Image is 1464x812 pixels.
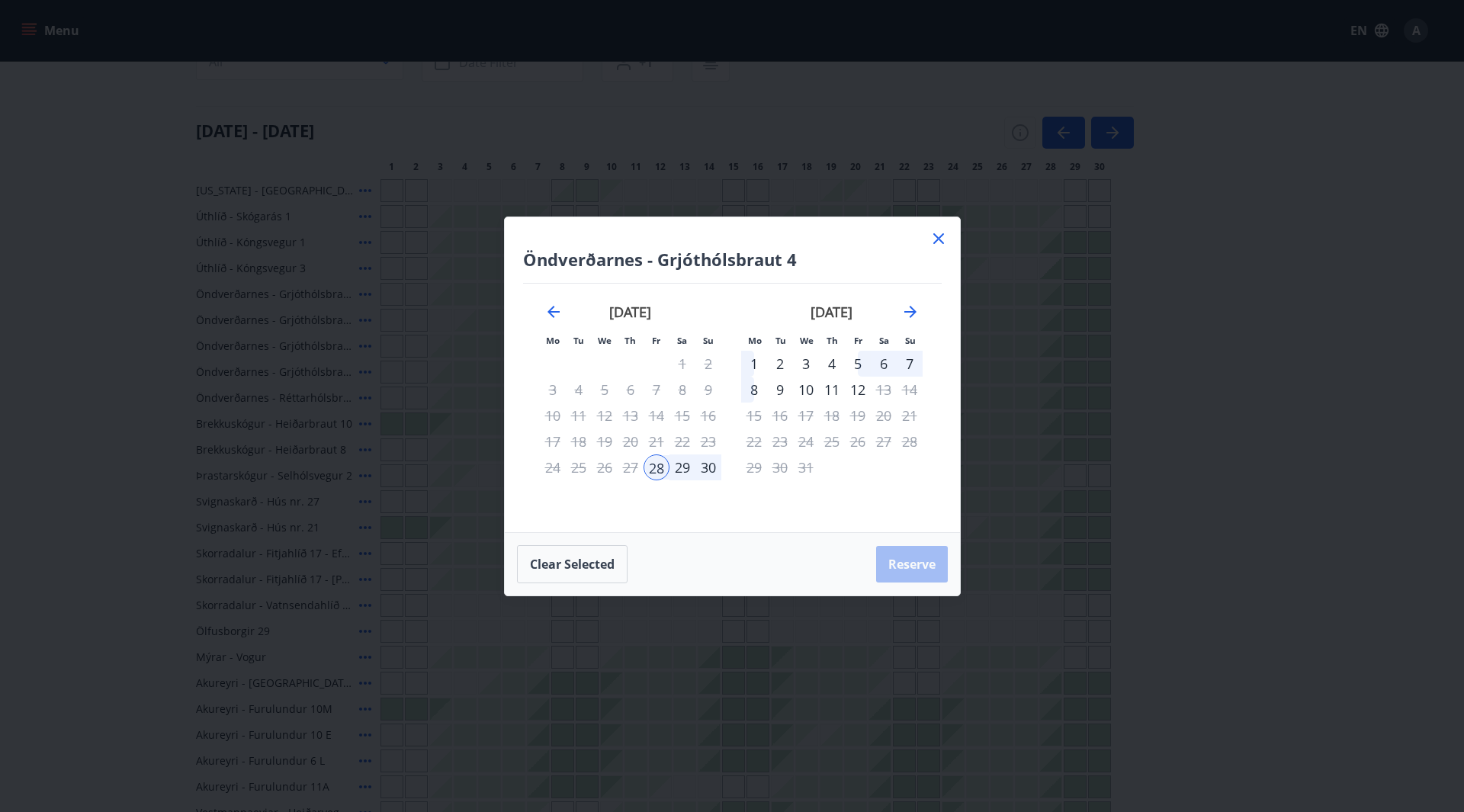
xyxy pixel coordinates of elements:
strong: [DATE] [811,303,852,321]
td: Not available. Monday, December 22, 2025 [741,428,767,454]
td: Not available. Monday, November 3, 2025 [540,377,566,403]
td: Not available. Wednesday, November 12, 2025 [592,403,618,428]
td: Not available. Friday, November 7, 2025 [644,377,669,403]
td: Not available. Tuesday, December 30, 2025 [767,454,793,480]
td: Choose Wednesday, December 3, 2025 as your check-out date. It’s available. [793,351,819,377]
div: 5 [845,351,871,377]
small: Mo [546,335,560,346]
td: Not available. Thursday, November 13, 2025 [618,403,644,428]
button: Clear selected [517,545,628,583]
td: Not available. Saturday, November 22, 2025 [669,428,695,454]
td: Not available. Tuesday, November 11, 2025 [566,403,592,428]
td: Not available. Wednesday, November 26, 2025 [592,454,618,480]
td: Not available. Sunday, November 23, 2025 [695,428,721,454]
td: Choose Thursday, December 11, 2025 as your check-out date. It’s available. [819,377,845,403]
td: Not available. Wednesday, December 24, 2025 [793,428,819,454]
td: Not available. Tuesday, November 18, 2025 [566,428,592,454]
div: Only check out available [644,403,669,428]
td: Not available. Wednesday, November 19, 2025 [592,428,618,454]
small: Fr [652,335,660,346]
td: Not available. Thursday, November 6, 2025 [618,377,644,403]
td: Choose Saturday, December 6, 2025 as your check-out date. It’s available. [871,351,897,377]
td: Not available. Tuesday, December 23, 2025 [767,428,793,454]
div: 7 [897,351,923,377]
div: Calendar [523,284,942,514]
small: Tu [573,335,584,346]
td: Choose Monday, December 8, 2025 as your check-out date. It’s available. [741,377,767,403]
td: Choose Friday, December 12, 2025 as your check-out date. It’s available. [845,377,871,403]
div: 6 [871,351,897,377]
small: Fr [854,335,862,346]
h4: Öndverðarnes - Grjóthólsbraut 4 [523,248,942,271]
div: 8 [741,377,767,403]
div: Only check out available [741,428,767,454]
div: 4 [819,351,845,377]
td: Not available. Thursday, December 18, 2025 [819,403,845,428]
td: Not available. Wednesday, December 17, 2025 [793,403,819,428]
div: 10 [793,377,819,403]
td: Not available. Wednesday, November 5, 2025 [592,377,618,403]
td: Not available. Friday, November 21, 2025 [644,428,669,454]
div: Move forward to switch to the next month. [901,303,920,321]
td: Not available. Sunday, December 14, 2025 [897,377,923,403]
td: Not available. Friday, December 19, 2025 [845,403,871,428]
td: Not available. Saturday, December 27, 2025 [871,428,897,454]
td: Not available. Wednesday, December 31, 2025 [793,454,819,480]
div: 3 [793,351,819,377]
small: Tu [775,335,786,346]
div: Only check out available [644,428,669,454]
small: We [800,335,814,346]
td: Choose Tuesday, December 2, 2025 as your check-out date. It’s available. [767,351,793,377]
div: 9 [767,377,793,403]
td: Not available. Monday, November 17, 2025 [540,428,566,454]
td: Not available. Thursday, November 27, 2025 [618,454,644,480]
td: Not available. Saturday, November 8, 2025 [669,377,695,403]
td: Not available. Saturday, December 13, 2025 [871,377,897,403]
td: Choose Wednesday, December 10, 2025 as your check-out date. It’s available. [793,377,819,403]
td: Not available. Sunday, November 2, 2025 [695,351,721,377]
td: Not available. Tuesday, November 25, 2025 [566,454,592,480]
td: Choose Saturday, November 29, 2025 as your check-out date. It’s available. [669,454,695,480]
td: Selected as start date. Friday, November 28, 2025 [644,454,669,480]
td: Not available. Saturday, November 15, 2025 [669,403,695,428]
div: Move backward to switch to the previous month. [544,303,563,321]
small: We [598,335,612,346]
td: Choose Monday, December 1, 2025 as your check-out date. It’s available. [741,351,767,377]
td: Not available. Monday, November 10, 2025 [540,403,566,428]
div: 2 [767,351,793,377]
div: 11 [819,377,845,403]
td: Not available. Saturday, December 20, 2025 [871,403,897,428]
td: Not available. Sunday, November 9, 2025 [695,377,721,403]
small: Sa [677,335,687,346]
td: Not available. Sunday, December 28, 2025 [897,428,923,454]
td: Not available. Friday, December 26, 2025 [845,428,871,454]
small: Th [624,335,636,346]
td: Not available. Monday, November 24, 2025 [540,454,566,480]
strong: [DATE] [609,303,651,321]
div: Only check out available [845,377,871,403]
td: Choose Friday, December 5, 2025 as your check-out date. It’s available. [845,351,871,377]
div: 28 [644,454,669,480]
td: Choose Sunday, December 7, 2025 as your check-out date. It’s available. [897,351,923,377]
small: Su [905,335,916,346]
td: Not available. Thursday, November 20, 2025 [618,428,644,454]
div: 30 [695,454,721,480]
small: Sa [879,335,889,346]
td: Not available. Monday, December 29, 2025 [741,454,767,480]
td: Choose Tuesday, December 9, 2025 as your check-out date. It’s available. [767,377,793,403]
td: Not available. Thursday, December 25, 2025 [819,428,845,454]
td: Not available. Sunday, November 16, 2025 [695,403,721,428]
td: Not available. Tuesday, December 16, 2025 [767,403,793,428]
td: Choose Thursday, December 4, 2025 as your check-out date. It’s available. [819,351,845,377]
td: Choose Sunday, November 30, 2025 as your check-out date. It’s available. [695,454,721,480]
div: 1 [741,351,767,377]
td: Not available. Tuesday, November 4, 2025 [566,377,592,403]
td: Not available. Friday, November 14, 2025 [644,403,669,428]
small: Su [703,335,714,346]
td: Not available. Sunday, December 21, 2025 [897,403,923,428]
small: Th [827,335,838,346]
td: Not available. Saturday, November 1, 2025 [669,351,695,377]
div: Only check out available [644,377,669,403]
div: 29 [669,454,695,480]
td: Not available. Monday, December 15, 2025 [741,403,767,428]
